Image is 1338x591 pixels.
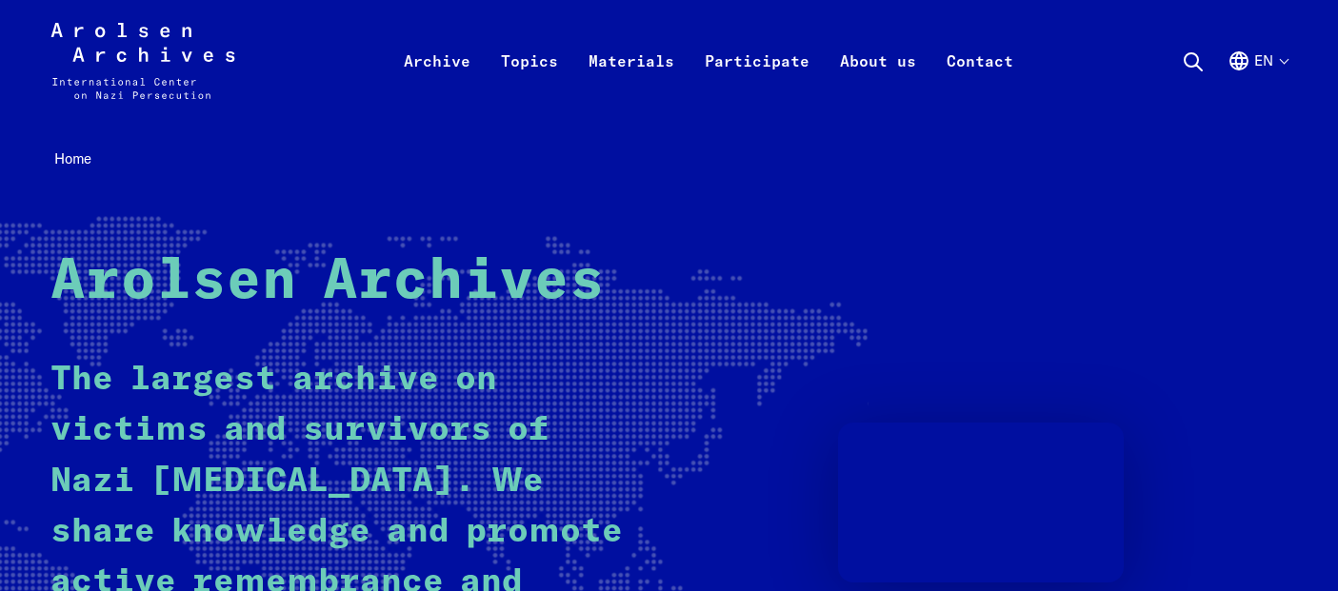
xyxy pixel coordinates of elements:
[486,46,573,122] a: Topics
[50,145,1288,173] nav: Breadcrumb
[825,46,931,122] a: About us
[389,23,1028,99] nav: Primary
[54,149,91,167] span: Home
[931,46,1028,122] a: Contact
[389,46,486,122] a: Archive
[689,46,825,122] a: Participate
[1228,49,1288,118] button: English, language selection
[50,254,605,310] strong: Arolsen Archives
[573,46,689,122] a: Materials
